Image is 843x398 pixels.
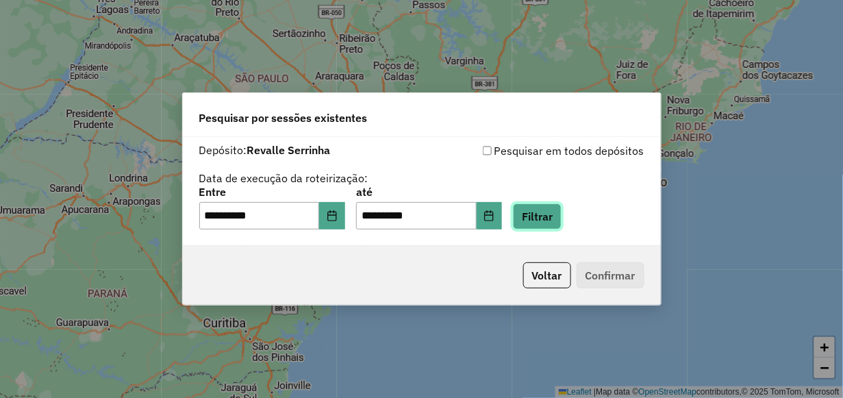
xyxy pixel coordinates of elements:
div: Pesquisar em todos depósitos [422,142,644,159]
label: Entre [199,184,345,200]
button: Filtrar [513,203,562,229]
button: Choose Date [319,202,345,229]
label: Data de execução da roteirização: [199,170,368,186]
button: Voltar [523,262,571,288]
label: Depósito: [199,142,331,158]
button: Choose Date [477,202,503,229]
label: até [356,184,502,200]
strong: Revalle Serrinha [247,143,331,157]
span: Pesquisar por sessões existentes [199,110,368,126]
